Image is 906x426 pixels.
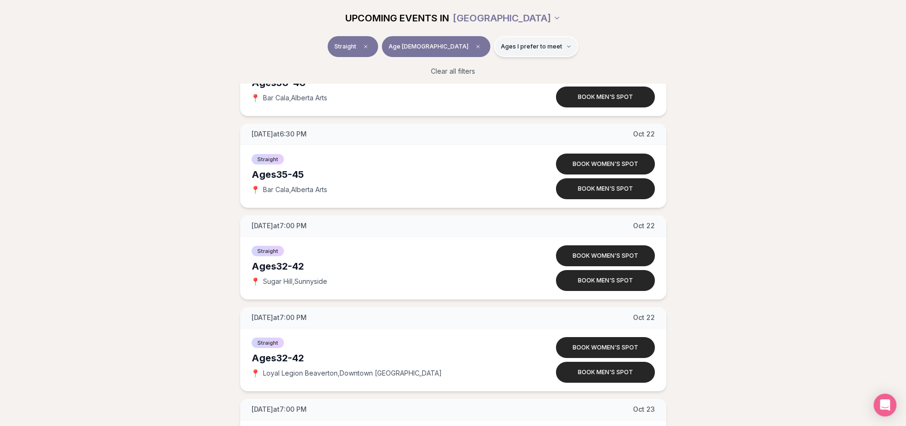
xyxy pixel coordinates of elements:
[556,337,655,358] button: Book women's spot
[252,221,307,231] span: [DATE] at 7:00 PM
[252,154,284,165] span: Straight
[556,362,655,383] button: Book men's spot
[263,93,327,103] span: Bar Cala , Alberta Arts
[389,43,468,50] span: Age [DEMOGRAPHIC_DATA]
[360,41,371,52] span: Clear event type filter
[252,168,520,181] div: Ages 35-45
[556,154,655,174] button: Book women's spot
[334,43,356,50] span: Straight
[345,11,449,25] span: UPCOMING EVENTS IN
[328,36,378,57] button: StraightClear event type filter
[556,270,655,291] button: Book men's spot
[252,338,284,348] span: Straight
[382,36,490,57] button: Age [DEMOGRAPHIC_DATA]Clear age
[425,61,481,82] button: Clear all filters
[252,246,284,256] span: Straight
[263,277,327,286] span: Sugar Hill , Sunnyside
[556,178,655,199] button: Book men's spot
[453,8,561,29] button: [GEOGRAPHIC_DATA]
[252,186,259,194] span: 📍
[252,278,259,285] span: 📍
[874,394,896,416] div: Open Intercom Messenger
[252,369,259,377] span: 📍
[501,43,562,50] span: Ages I prefer to meet
[556,87,655,107] button: Book men's spot
[633,129,655,139] span: Oct 22
[633,221,655,231] span: Oct 22
[252,351,520,365] div: Ages 32-42
[252,260,520,273] div: Ages 32-42
[252,129,307,139] span: [DATE] at 6:30 PM
[472,41,484,52] span: Clear age
[633,313,655,322] span: Oct 22
[252,94,259,102] span: 📍
[263,185,327,194] span: Bar Cala , Alberta Arts
[556,245,655,266] button: Book women's spot
[252,405,307,414] span: [DATE] at 7:00 PM
[263,368,442,378] span: Loyal Legion Beaverton , Downtown [GEOGRAPHIC_DATA]
[494,36,578,57] button: Ages I prefer to meet
[252,313,307,322] span: [DATE] at 7:00 PM
[633,405,655,414] span: Oct 23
